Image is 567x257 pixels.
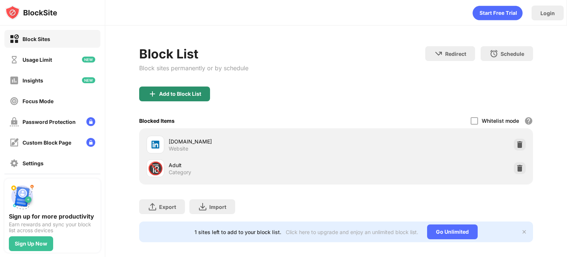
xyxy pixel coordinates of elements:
div: Whitelist mode [482,118,519,124]
div: Category [169,169,191,176]
div: Redirect [445,51,466,57]
div: Settings [23,160,44,166]
div: Go Unlimited [427,224,478,239]
img: new-icon.svg [82,77,95,83]
div: Sign up for more productivity [9,213,96,220]
img: lock-menu.svg [86,138,95,147]
img: customize-block-page-off.svg [10,138,19,147]
img: block-on.svg [10,34,19,44]
img: logo-blocksite.svg [5,5,57,20]
div: Schedule [501,51,524,57]
div: Import [209,204,226,210]
img: insights-off.svg [10,76,19,85]
img: favicons [151,140,160,149]
div: Custom Block Page [23,139,71,146]
div: Click here to upgrade and enjoy an unlimited block list. [286,229,418,235]
div: Earn rewards and sync your block list across devices [9,222,96,233]
img: x-button.svg [521,229,527,235]
div: Add to Block List [159,91,201,97]
div: Focus Mode [23,98,54,104]
img: new-icon.svg [82,57,95,62]
div: Login [540,10,555,16]
img: settings-off.svg [10,159,19,168]
div: Export [159,204,176,210]
img: password-protection-off.svg [10,117,19,126]
div: Website [169,145,188,152]
img: time-usage-off.svg [10,55,19,64]
div: Blocked Items [139,118,175,124]
div: Insights [23,77,43,84]
img: push-signup.svg [9,183,35,210]
div: Usage Limit [23,57,52,63]
img: lock-menu.svg [86,117,95,126]
div: Block List [139,46,248,61]
div: Password Protection [23,119,76,125]
div: Sign Up Now [15,241,47,247]
div: Adult [169,161,336,169]
div: 🔞 [148,161,163,176]
div: [DOMAIN_NAME] [169,138,336,145]
div: Block Sites [23,36,50,42]
div: 1 sites left to add to your block list. [195,229,281,235]
div: Block sites permanently or by schedule [139,64,248,72]
img: focus-off.svg [10,97,19,106]
div: animation [472,6,523,20]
